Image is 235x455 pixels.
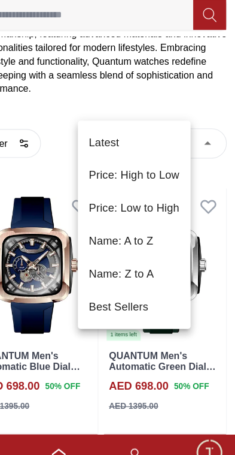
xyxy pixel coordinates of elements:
[97,176,196,204] li: Price: High to Low
[97,233,196,262] li: Name: A to Z
[200,420,226,446] div: Chat Widget
[97,291,196,320] li: Best Sellers
[97,147,196,176] li: Latest
[97,204,196,233] li: Price: Low to High
[97,262,196,291] li: Name: Z to A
